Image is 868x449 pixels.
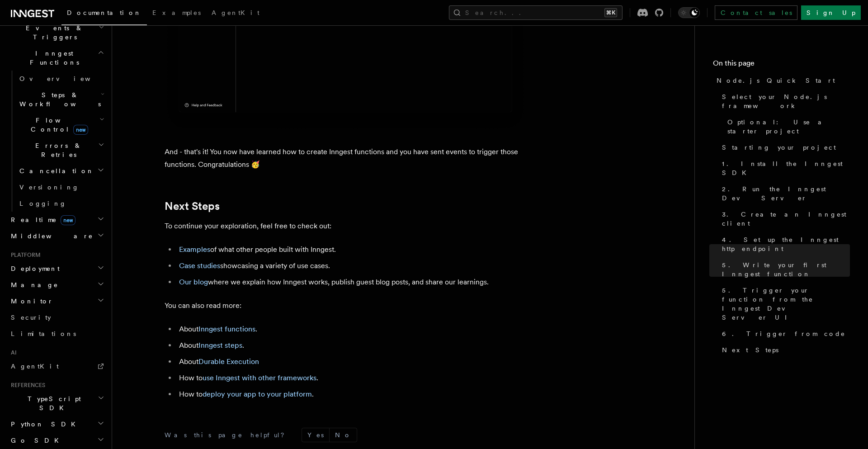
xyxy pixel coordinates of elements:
a: AgentKit [206,3,265,24]
button: Go SDK [7,432,106,449]
span: 3. Create an Inngest client [722,210,850,228]
span: new [61,215,75,225]
span: Middleware [7,232,93,241]
span: Examples [152,9,201,16]
a: use Inngest with other frameworks [203,373,316,382]
li: How to . [176,388,526,401]
a: Contact sales [715,5,797,20]
a: Select your Node.js framework [718,89,850,114]
button: Realtimenew [7,212,106,228]
span: Next Steps [722,345,778,354]
a: Examples [147,3,206,24]
a: Overview [16,71,106,87]
a: Documentation [61,3,147,25]
li: where we explain how Inngest works, publish guest blog posts, and share our learnings. [176,276,526,288]
span: Optional: Use a starter project [727,118,850,136]
span: 6. Trigger from code [722,329,845,338]
span: Monitor [7,297,53,306]
button: Manage [7,277,106,293]
li: About . [176,339,526,352]
a: Sign Up [801,5,861,20]
a: 3. Create an Inngest client [718,206,850,232]
span: TypeScript SDK [7,394,98,412]
li: About [176,355,526,368]
span: 5. Trigger your function from the Inngest Dev Server UI [722,286,850,322]
a: 4. Set up the Inngest http endpoint [718,232,850,257]
button: Python SDK [7,416,106,432]
li: About . [176,323,526,336]
button: Middleware [7,228,106,244]
p: And - that's it! You now have learned how to create Inngest functions and you have sent events to... [165,146,526,171]
span: Versioning [19,184,79,191]
p: To continue your exploration, feel free to check out: [165,220,526,232]
span: Logging [19,200,66,207]
button: Search...⌘K [449,5,623,20]
span: Errors & Retries [16,141,98,159]
button: Steps & Workflows [16,87,106,112]
button: Deployment [7,260,106,277]
button: Flow Controlnew [16,112,106,137]
span: Documentation [67,9,142,16]
span: Select your Node.js framework [722,92,850,110]
span: Realtime [7,215,75,224]
button: No [330,428,357,442]
span: Python SDK [7,420,81,429]
span: Starting your project [722,143,836,152]
span: Events & Triggers [7,24,99,42]
a: 2. Run the Inngest Dev Server [718,181,850,206]
span: Security [11,314,51,321]
kbd: ⌘K [604,8,617,17]
h4: On this page [713,58,850,72]
a: 5. Trigger your function from the Inngest Dev Server UI [718,282,850,326]
a: Case studies [179,261,220,270]
a: Node.js Quick Start [713,72,850,89]
a: Inngest functions [198,325,255,333]
a: 1. Install the Inngest SDK [718,156,850,181]
a: Starting your project [718,139,850,156]
span: Manage [7,280,58,289]
button: Errors & Retries [16,137,106,163]
a: Inngest steps [198,341,242,350]
span: Flow Control [16,116,99,134]
button: Inngest Functions [7,45,106,71]
a: Logging [16,195,106,212]
li: showcasing a variety of use cases. [176,260,526,272]
button: Yes [302,428,329,442]
a: Next Steps [718,342,850,358]
span: Go SDK [7,436,64,445]
span: AI [7,349,17,356]
li: of what other people built with Inngest. [176,243,526,256]
a: Optional: Use a starter project [724,114,850,139]
button: Toggle dark mode [678,7,700,18]
a: Versioning [16,179,106,195]
p: Was this page helpful? [165,430,291,440]
div: Inngest Functions [7,71,106,212]
a: 5. Write your first Inngest function [718,257,850,282]
span: 4. Set up the Inngest http endpoint [722,235,850,253]
button: Monitor [7,293,106,309]
button: Events & Triggers [7,20,106,45]
span: AgentKit [11,363,59,370]
a: Durable Execution [198,357,259,366]
span: Inngest Functions [7,49,98,67]
span: 2. Run the Inngest Dev Server [722,184,850,203]
span: 5. Write your first Inngest function [722,260,850,279]
a: Security [7,309,106,326]
span: Overview [19,75,113,82]
span: Deployment [7,264,60,273]
span: References [7,382,45,389]
a: Limitations [7,326,106,342]
a: AgentKit [7,358,106,374]
p: You can also read more: [165,299,526,312]
span: Steps & Workflows [16,90,101,109]
span: new [73,125,88,135]
span: Limitations [11,330,76,337]
a: deploy your app to your platform [203,390,312,398]
a: 6. Trigger from code [718,326,850,342]
button: Cancellation [16,163,106,179]
span: AgentKit [212,9,259,16]
a: Next Steps [165,200,220,213]
button: TypeScript SDK [7,391,106,416]
span: 1. Install the Inngest SDK [722,159,850,177]
span: Node.js Quick Start [717,76,835,85]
